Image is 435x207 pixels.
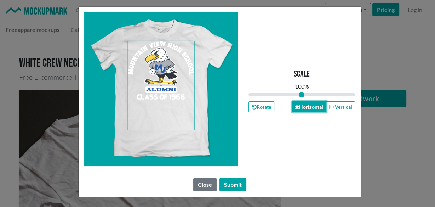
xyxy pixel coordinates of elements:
button: Vertical [326,101,355,112]
p: Scale [294,69,310,79]
button: Rotate [248,101,274,112]
div: 100 % [295,82,309,91]
button: Close [193,178,217,191]
button: Horizontal [292,101,326,112]
button: Submit [219,178,246,191]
